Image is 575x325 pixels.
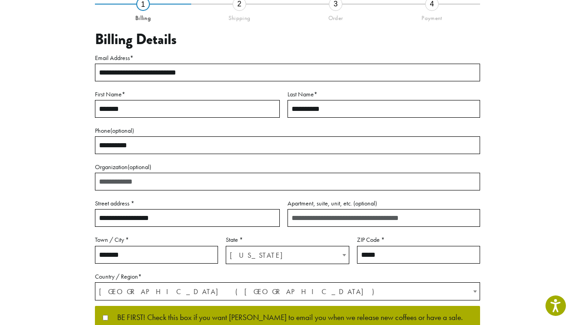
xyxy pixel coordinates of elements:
[128,163,151,171] span: (optional)
[95,283,480,300] span: United States (US)
[95,282,480,300] span: Country / Region
[95,89,280,100] label: First Name
[103,315,108,320] input: BE FIRST! Check this box if you want [PERSON_NAME] to email you when we release new coffees or ha...
[108,314,463,322] span: BE FIRST! Check this box if you want [PERSON_NAME] to email you when we release new coffees or ha...
[95,234,218,245] label: Town / City
[353,199,377,207] span: (optional)
[110,126,134,135] span: (optional)
[287,11,384,22] div: Order
[95,11,191,22] div: Billing
[95,52,480,64] label: Email Address
[226,246,348,264] span: Mississippi
[357,234,480,245] label: ZIP Code
[95,161,480,173] label: Organization
[95,198,280,209] label: Street address
[191,11,287,22] div: Shipping
[287,89,480,100] label: Last Name
[226,234,349,245] label: State
[95,31,480,48] h3: Billing Details
[384,11,480,22] div: Payment
[226,246,349,264] span: State
[287,198,480,209] label: Apartment, suite, unit, etc.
